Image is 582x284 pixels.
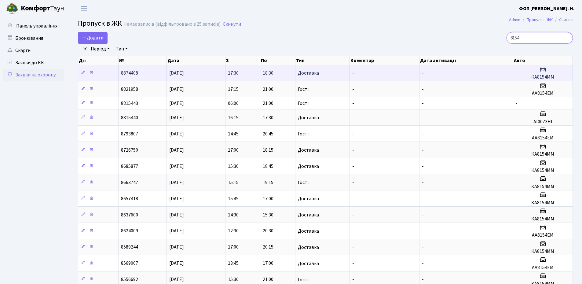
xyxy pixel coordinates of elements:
span: 21:00 [263,86,273,93]
span: - [422,244,424,251]
span: 06:00 [228,100,239,107]
img: logo.png [6,2,18,15]
a: Admin [509,17,520,23]
span: Гості [298,180,309,185]
a: Тип [113,44,130,54]
span: 8793807 [121,131,138,137]
li: Список [553,17,573,23]
span: Доставка [298,261,319,266]
span: Гості [298,131,309,136]
span: - [352,86,354,93]
span: 8815443 [121,100,138,107]
span: - [422,212,424,218]
span: - [422,114,424,121]
a: Скинути [223,21,241,27]
th: Дата [167,56,225,65]
span: [DATE] [169,70,184,76]
span: - [422,147,424,153]
span: 17:00 [263,195,273,202]
button: Переключити навігацію [76,3,92,13]
span: - [352,70,354,76]
span: 18:15 [263,147,273,153]
span: Доставка [298,164,319,169]
span: [DATE] [169,163,184,170]
span: 19:15 [263,179,273,186]
span: - [422,100,424,107]
span: 20:15 [263,244,273,251]
span: [DATE] [169,228,184,234]
span: Пропуск в ЖК [78,18,122,29]
th: Коментар [350,56,419,65]
span: 12:30 [228,228,239,234]
span: - [422,163,424,170]
span: Доставка [298,71,319,76]
span: - [352,163,354,170]
span: - [422,228,424,234]
span: Гості [298,101,309,106]
span: 15:30 [263,212,273,218]
h5: КА8154ММ [516,184,570,190]
h5: АІ0073НІ [516,119,570,125]
span: 8815440 [121,114,138,121]
span: 17:00 [263,260,273,267]
span: - [352,260,354,267]
nav: breadcrumb [500,13,582,26]
span: [DATE] [169,147,184,153]
span: [DATE] [169,179,184,186]
span: 17:00 [228,244,239,251]
span: [DATE] [169,260,184,267]
span: - [352,179,354,186]
span: - [422,260,424,267]
a: Період [88,44,112,54]
span: 8569007 [121,260,138,267]
span: Доставка [298,148,319,153]
span: Доставка [298,245,319,250]
span: - [422,276,424,283]
span: Доставка [298,115,319,120]
span: 8821958 [121,86,138,93]
span: - [422,179,424,186]
th: По [260,56,295,65]
span: Додати [82,35,104,41]
span: - [422,86,424,93]
th: № [119,56,167,65]
th: Дії [78,56,119,65]
span: 18:30 [263,70,273,76]
h5: КА8154ММ [516,74,570,80]
span: 17:30 [263,114,273,121]
h5: КА8154ММ [516,168,570,173]
h5: КА8154ММ [516,151,570,157]
span: 8589244 [121,244,138,251]
span: 8726750 [121,147,138,153]
span: Таун [21,3,64,14]
span: - [352,131,354,137]
span: Панель управління [16,23,57,29]
a: Додати [78,32,108,44]
h5: КА8154ММ [516,216,570,222]
th: Тип [295,56,350,65]
h5: АА8154ЕМ [516,265,570,271]
span: 8663747 [121,179,138,186]
span: - [352,100,354,107]
a: Бронювання [3,32,64,44]
span: [DATE] [169,212,184,218]
div: Немає записів (відфільтровано з 25 записів). [123,21,221,27]
span: - [352,114,354,121]
b: Комфорт [21,3,50,13]
b: ФОП [PERSON_NAME]. Н. [519,5,575,12]
span: 14:45 [228,131,239,137]
span: 8637600 [121,212,138,218]
span: - [352,195,354,202]
span: 14:30 [228,212,239,218]
span: [DATE] [169,114,184,121]
span: [DATE] [169,86,184,93]
h5: АА8154ЕМ [516,90,570,96]
span: - [352,244,354,251]
span: Доставка [298,229,319,234]
span: Доставка [298,212,319,217]
a: Скарги [3,44,64,57]
span: - [352,276,354,283]
h5: КА8154ММ [516,200,570,206]
span: - [352,212,354,218]
span: 17:00 [228,147,239,153]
